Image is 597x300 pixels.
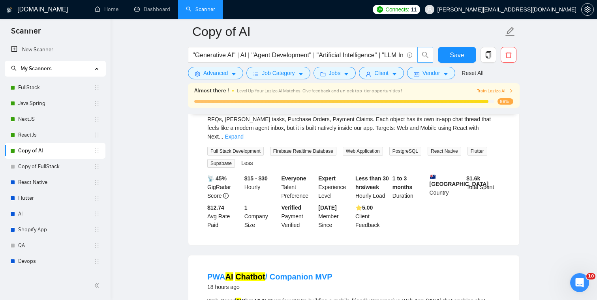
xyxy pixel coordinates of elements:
div: Duration [391,174,428,200]
li: Copy of AI [5,143,105,159]
button: delete [501,47,516,63]
span: Flutter [467,147,487,156]
span: React Native [428,147,461,156]
span: setting [582,6,593,13]
span: bars [253,71,259,77]
span: Advanced [203,69,228,77]
div: Total Spent [465,174,502,200]
a: NextJS [18,111,94,127]
span: Connects: [385,5,409,14]
button: folderJobscaret-down [314,67,356,79]
li: ReactJs [5,127,105,143]
div: Payment Verified [280,203,317,229]
span: Full Stack Development [207,147,264,156]
button: settingAdvancedcaret-down [188,67,243,79]
button: barsJob Categorycaret-down [246,67,310,79]
span: Firebase Realtime Database [270,147,336,156]
span: Save [450,50,464,60]
img: 🇦🇺 [430,174,436,180]
li: FullStack [5,80,105,96]
a: Copy of FullStack [18,159,94,174]
div: Experience Level [317,174,354,200]
span: holder [94,211,100,217]
a: QA [18,238,94,253]
span: My Scanners [11,65,52,72]
button: setting [581,3,594,16]
a: ReactJs [18,127,94,143]
span: search [418,51,433,58]
span: holder [94,195,100,201]
div: Hourly [243,174,280,200]
span: Level Up Your Laziza AI Matches! Give feedback and unlock top-tier opportunities ! [237,88,402,94]
a: Java Spring [18,96,94,111]
span: user [427,7,432,12]
b: $15 - $30 [244,175,268,182]
div: Company Size [243,203,280,229]
input: Scanner name... [192,22,503,41]
b: 1 to 3 months [392,175,413,190]
b: 1 [244,204,248,211]
b: Expert [318,175,336,182]
div: Hourly Load [354,174,391,200]
button: Save [438,47,476,63]
a: New Scanner [11,42,99,58]
span: delete [501,51,516,58]
span: caret-down [443,71,449,77]
iframe: Intercom live chat [570,273,589,292]
a: dashboardDashboard [134,6,170,13]
li: Copy of FullStack [5,159,105,174]
li: Devops [5,253,105,269]
span: copy [481,51,496,58]
li: NextJS [5,111,105,127]
span: right [509,88,513,93]
img: upwork-logo.png [377,6,383,13]
span: caret-down [392,71,397,77]
span: 11 [411,5,417,14]
span: Almost there ! [194,86,229,95]
mark: AI [225,272,233,281]
span: holder [94,258,100,264]
span: user [366,71,371,77]
li: Flutter [5,190,105,206]
a: AI [18,206,94,222]
span: Jobs [329,69,341,77]
div: GigRadar Score [206,174,243,200]
span: Web Application [343,147,383,156]
span: info-circle [223,193,229,199]
span: ... [219,133,223,140]
button: copy [481,47,496,63]
div: We are a Sydney-based design-build firm commissioning an MVP construction operations platform. Co... [207,106,500,141]
button: Train Laziza AI [477,87,513,95]
span: Vendor [422,69,440,77]
span: Client [374,69,389,77]
b: Everyone [282,175,306,182]
b: $12.74 [207,204,224,211]
span: idcard [414,71,419,77]
span: holder [94,242,100,249]
div: Client Feedback [354,203,391,229]
a: homeHome [95,6,118,13]
span: holder [94,179,100,186]
span: info-circle [407,52,412,58]
li: React Native [5,174,105,190]
b: [GEOGRAPHIC_DATA] [430,174,489,187]
span: caret-down [231,71,237,77]
b: Less than 30 hrs/week [355,175,389,190]
li: Shopify App [5,222,105,238]
span: caret-down [298,71,304,77]
a: React Native [18,174,94,190]
li: Java Spring [5,96,105,111]
span: double-left [94,281,102,289]
span: holder [94,227,100,233]
b: [DATE] [318,204,336,211]
img: logo [7,4,12,16]
b: 📡 45% [207,175,227,182]
a: FullStack [18,80,94,96]
span: holder [94,132,100,138]
a: searchScanner [186,6,215,13]
div: Member Since [317,203,354,229]
a: Flutter [18,190,94,206]
span: caret-down [344,71,349,77]
span: folder [320,71,326,77]
span: search [11,66,17,71]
